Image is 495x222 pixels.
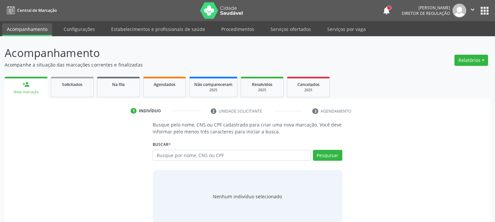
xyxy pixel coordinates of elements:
p: Acompanhamento [5,45,345,61]
p: Busque pelo nome, CNS ou CPF cadastrado para criar uma nova marcação. Você deve informar pelo men... [153,121,342,135]
a: Acompanhamento [2,23,52,36]
span: Resolvidos [252,82,272,87]
span: Cancelados [297,82,320,87]
div: 2025 [246,88,279,93]
label: Buscar [153,140,171,150]
a: Estabelecimentos e profissionais de saúde [107,23,210,35]
button: apps [479,5,490,16]
span: Na fila [112,82,125,87]
div: 2025 [292,88,325,93]
button: Pesquisar [313,150,342,161]
div: person_add [22,81,30,88]
a: Serviços por vaga [323,23,370,35]
div: Indivíduo [139,108,161,114]
input: Busque por nome, CNS ou CPF [153,150,310,161]
span: Solicitados [62,82,82,87]
a: Serviços ofertados [266,23,316,35]
span: Agendados [154,82,175,87]
div: [PERSON_NAME] [402,5,450,11]
span: Central de Marcação [17,8,57,13]
span: Diretor de regulação [402,11,450,16]
a: Central de Marcação [5,5,57,16]
div: 1 [131,108,137,114]
button: Relatórios [454,55,488,66]
div: Nova marcação [9,90,43,95]
div: Nenhum indivíduo selecionado [213,193,282,200]
button: notifications [382,6,391,15]
i:  [469,6,476,13]
span: Não compareceram [194,82,232,87]
a: Configurações [59,23,100,35]
a: Procedimentos [217,23,259,35]
img: img [452,4,466,17]
div: 2025 [194,88,232,93]
p: Acompanhe a situação das marcações correntes e finalizadas [5,61,345,68]
button:  [466,4,479,17]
